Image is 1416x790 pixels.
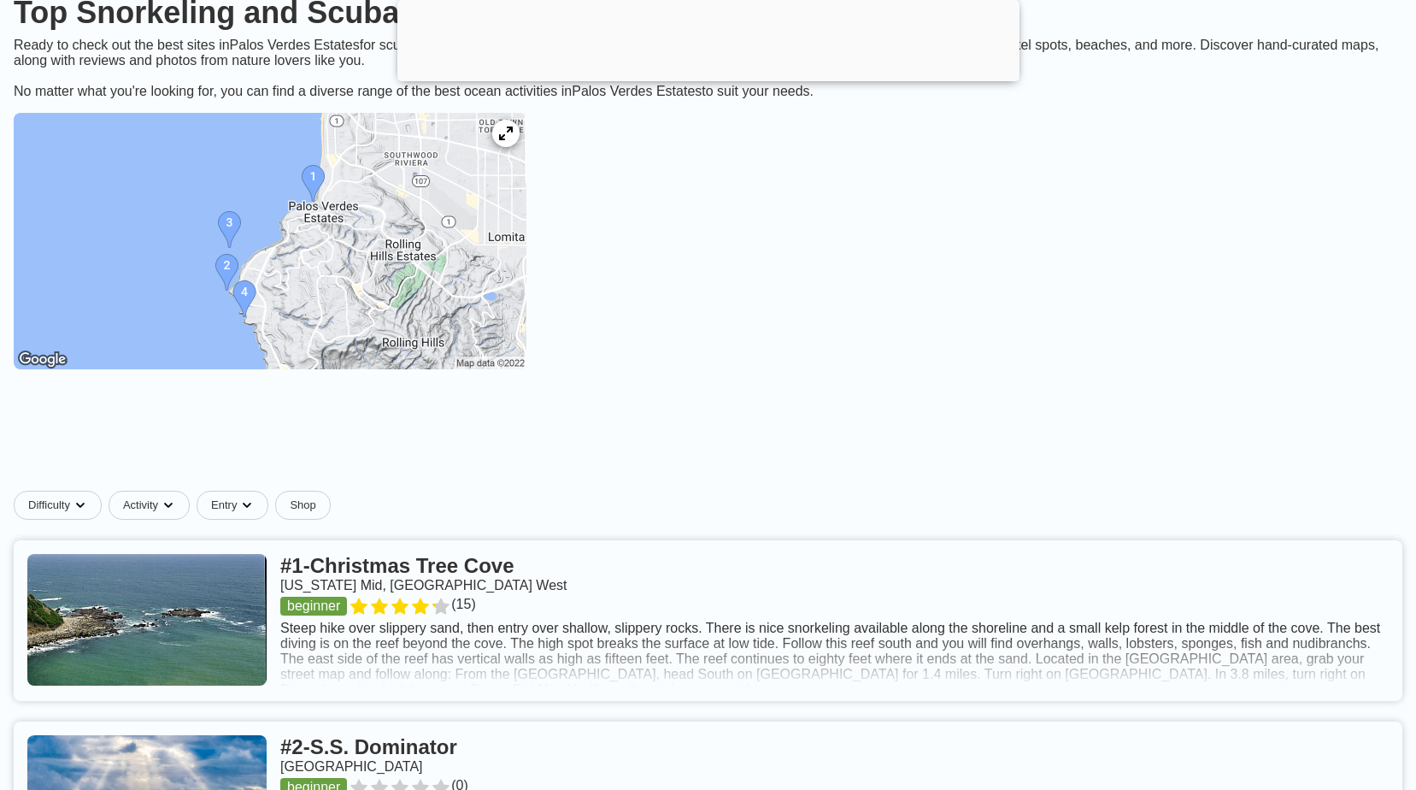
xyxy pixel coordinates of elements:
[240,498,254,512] img: dropdown caret
[275,491,330,520] a: Shop
[162,498,175,512] img: dropdown caret
[197,491,275,520] button: Entrydropdown caret
[73,498,87,512] img: dropdown caret
[14,113,526,369] img: Palos Verdes Estates dive site map
[211,498,237,512] span: Entry
[109,491,197,520] button: Activitydropdown caret
[28,498,70,512] span: Difficulty
[294,400,1123,477] iframe: Advertisement
[123,498,158,512] span: Activity
[14,491,109,520] button: Difficultydropdown caret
